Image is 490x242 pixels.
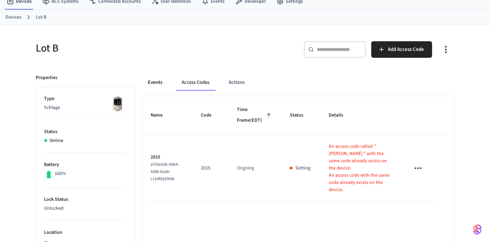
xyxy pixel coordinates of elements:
[44,196,126,203] p: Lock Status
[329,110,352,121] span: Details
[36,41,241,55] h5: Lot B
[36,74,58,81] p: Properties
[44,128,126,135] p: Status
[388,45,424,54] span: Add Access Code
[151,110,172,121] span: Name
[151,154,185,161] p: 2015
[237,104,273,126] span: Time Frame(EDT)
[44,95,126,102] p: Type
[6,14,21,21] a: Devices
[201,110,220,121] span: Code
[329,172,394,194] p: An access code with the same code already exists on the device.
[176,74,215,91] button: Access Codes
[50,137,64,144] p: Online
[109,95,126,112] img: Schlage Sense Smart Deadbolt with Camelot Trim, Front
[290,110,312,121] span: Status
[44,229,126,236] p: Location
[44,161,126,168] p: Battery
[44,104,126,111] p: Schlage
[143,74,168,91] button: Events
[329,143,394,172] p: An access code called "[PERSON_NAME] " with the same code already exists on the device.
[55,170,66,177] p: 100%
[229,135,282,202] td: Ongoing
[371,41,432,58] button: Add Access Code
[36,14,46,21] a: Lot B
[201,165,220,172] p: 2015
[143,96,454,202] table: sticky table
[224,74,250,91] button: Actions
[295,165,311,172] p: Setting
[473,224,482,235] img: SeamLogoGradient.69752ec5.svg
[143,74,454,91] div: ant example
[151,162,179,182] span: a752e32b-0db4-4386-b2a0-c114f832f50b
[44,205,126,212] p: Unlocked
